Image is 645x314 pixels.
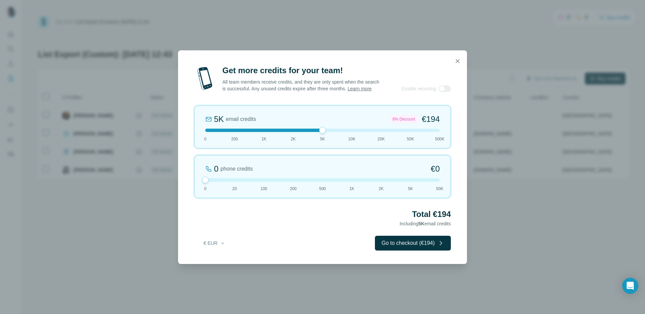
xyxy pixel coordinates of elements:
[291,136,296,142] span: 2K
[622,278,638,294] div: Open Intercom Messenger
[204,186,207,192] span: 0
[401,85,436,92] span: Enable recurring
[290,186,297,192] span: 200
[226,115,256,123] span: email credits
[399,221,451,226] span: Including email credits
[348,136,355,142] span: 10K
[407,136,414,142] span: 50K
[435,136,444,142] span: 500K
[436,186,443,192] span: 50K
[375,236,451,251] button: Go to checkout (€194)
[320,136,325,142] span: 5K
[204,136,207,142] span: 0
[378,136,385,142] span: 20K
[419,221,425,226] span: 5K
[390,115,417,123] div: 8% Discount
[379,186,384,192] span: 2K
[422,114,440,125] span: €194
[408,186,413,192] span: 5K
[348,86,372,91] a: Learn more
[232,186,237,192] span: 20
[220,165,253,173] span: phone credits
[199,237,230,249] button: € EUR
[194,65,216,92] img: mobile-phone
[222,79,380,92] p: All team members receive credits, and they are only spent when the search is successful. Any unus...
[214,164,218,174] div: 0
[194,209,451,220] h2: Total €194
[349,186,354,192] span: 1K
[214,114,224,125] div: 5K
[260,186,267,192] span: 100
[319,186,326,192] span: 500
[261,136,266,142] span: 1K
[231,136,238,142] span: 200
[431,164,440,174] span: €0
